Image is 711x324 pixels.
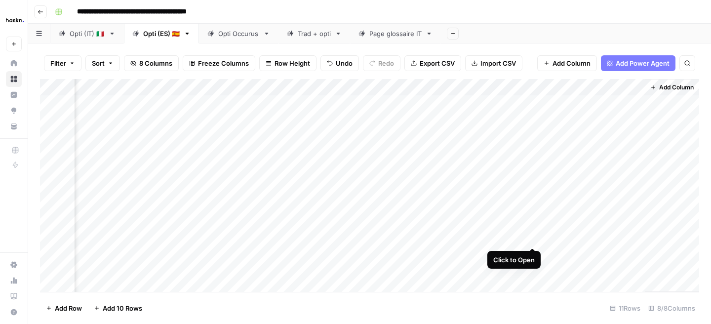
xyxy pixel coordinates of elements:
a: Your Data [6,119,22,134]
a: Opportunities [6,103,22,119]
div: 11 Rows [606,300,644,316]
button: Add Power Agent [601,55,675,71]
a: Settings [6,257,22,273]
a: Insights [6,87,22,103]
a: Opti (IT) 🇮🇹 [50,24,124,43]
div: 8/8 Columns [644,300,699,316]
a: Opti (ES) 🇪🇸 [124,24,199,43]
button: Sort [85,55,120,71]
a: Opti Occurus [199,24,278,43]
button: Undo [320,55,359,71]
button: Filter [44,55,81,71]
a: Page glossaire IT [350,24,441,43]
span: Add Column [659,83,694,92]
span: Row Height [275,58,310,68]
span: Redo [378,58,394,68]
img: Haskn Logo [6,11,24,29]
span: Filter [50,58,66,68]
span: 8 Columns [139,58,172,68]
div: Trad + opti [298,29,331,39]
button: Add Column [537,55,597,71]
span: Undo [336,58,353,68]
a: Browse [6,71,22,87]
span: Import CSV [480,58,516,68]
div: Click to Open [493,255,535,265]
button: Add 10 Rows [88,300,148,316]
div: Opti (ES) 🇪🇸 [143,29,180,39]
div: Page glossaire IT [369,29,422,39]
span: Add Column [553,58,591,68]
div: Opti Occurus [218,29,259,39]
button: Workspace: Haskn [6,8,22,33]
span: Add Row [55,303,82,313]
span: Add Power Agent [616,58,670,68]
button: Help + Support [6,304,22,320]
button: 8 Columns [124,55,179,71]
button: Export CSV [404,55,461,71]
span: Freeze Columns [198,58,249,68]
div: Opti (IT) 🇮🇹 [70,29,105,39]
button: Freeze Columns [183,55,255,71]
a: Trad + opti [278,24,350,43]
span: Add 10 Rows [103,303,142,313]
button: Add Column [646,81,698,94]
button: Import CSV [465,55,522,71]
a: Learning Hub [6,288,22,304]
button: Row Height [259,55,316,71]
button: Add Row [40,300,88,316]
a: Home [6,55,22,71]
span: Sort [92,58,105,68]
button: Redo [363,55,400,71]
a: Usage [6,273,22,288]
span: Export CSV [420,58,455,68]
